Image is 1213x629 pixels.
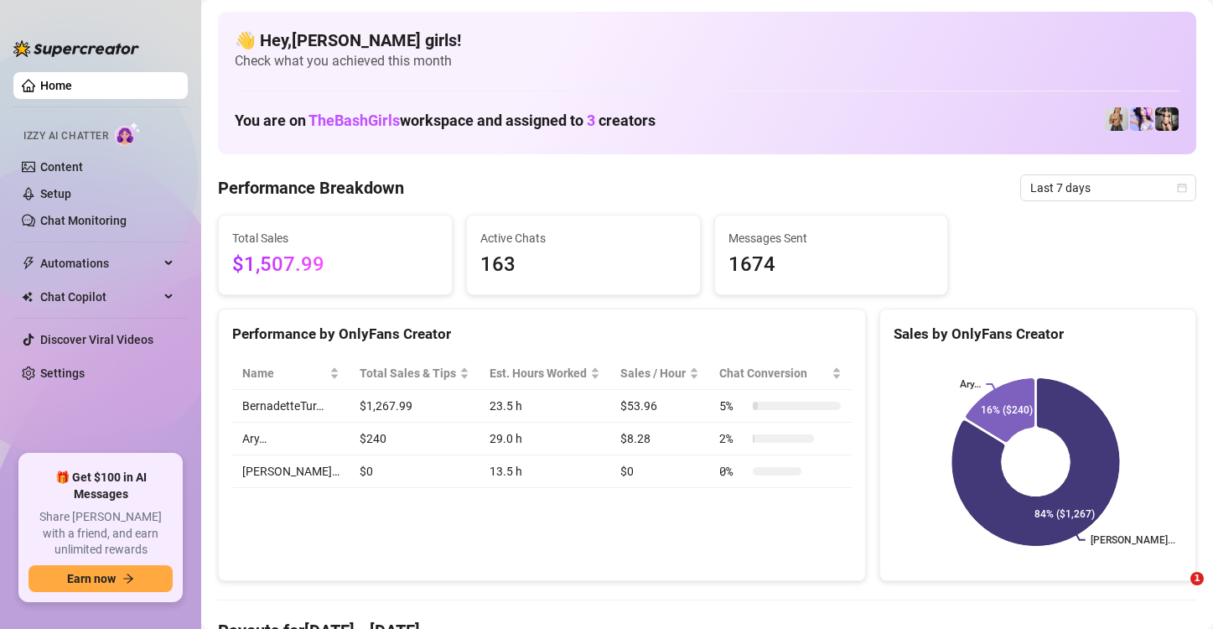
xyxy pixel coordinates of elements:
[610,390,709,423] td: $53.96
[719,429,746,448] span: 2 %
[23,128,108,144] span: Izzy AI Chatter
[22,291,33,303] img: Chat Copilot
[1156,572,1196,612] iframe: Intercom live chat
[232,229,438,247] span: Total Sales
[610,455,709,488] td: $0
[232,390,350,423] td: BernadetteTur…
[40,250,159,277] span: Automations
[40,283,159,310] span: Chat Copilot
[728,229,935,247] span: Messages Sent
[894,323,1182,346] div: Sales by OnlyFans Creator
[40,366,85,380] a: Settings
[719,364,827,382] span: Chat Conversion
[232,357,350,390] th: Name
[719,397,746,415] span: 5 %
[610,423,709,455] td: $8.28
[1155,107,1179,131] img: Bonnie
[122,573,134,585] span: arrow-right
[728,249,935,281] span: 1674
[232,323,852,346] div: Performance by OnlyFans Creator
[960,378,981,390] text: Ary…
[13,40,139,57] img: logo-BBDzfeDw.svg
[587,112,595,129] span: 3
[232,455,350,488] td: [PERSON_NAME]…
[350,423,479,455] td: $240
[308,112,400,129] span: TheBashGirls
[232,423,350,455] td: Ary…
[490,364,587,382] div: Est. Hours Worked
[360,364,456,382] span: Total Sales & Tips
[1105,107,1128,131] img: BernadetteTur
[22,257,35,270] span: thunderbolt
[620,364,686,382] span: Sales / Hour
[40,79,72,92] a: Home
[29,470,173,502] span: 🎁 Get $100 in AI Messages
[1177,183,1187,193] span: calendar
[479,390,610,423] td: 23.5 h
[479,455,610,488] td: 13.5 h
[350,455,479,488] td: $0
[1090,534,1174,546] text: [PERSON_NAME]...
[115,122,141,146] img: AI Chatter
[350,390,479,423] td: $1,267.99
[480,249,687,281] span: 163
[610,357,709,390] th: Sales / Hour
[29,509,173,559] span: Share [PERSON_NAME] with a friend, and earn unlimited rewards
[235,29,1179,52] h4: 👋 Hey, [PERSON_NAME] girls !
[40,187,71,200] a: Setup
[1130,107,1153,131] img: Ary
[235,52,1179,70] span: Check what you achieved this month
[218,176,404,200] h4: Performance Breakdown
[479,423,610,455] td: 29.0 h
[242,364,326,382] span: Name
[350,357,479,390] th: Total Sales & Tips
[1190,572,1204,585] span: 1
[29,565,173,592] button: Earn nowarrow-right
[40,333,153,346] a: Discover Viral Videos
[709,357,851,390] th: Chat Conversion
[235,112,656,130] h1: You are on workspace and assigned to creators
[40,160,83,174] a: Content
[1030,175,1186,200] span: Last 7 days
[67,572,116,585] span: Earn now
[40,214,127,227] a: Chat Monitoring
[232,249,438,281] span: $1,507.99
[719,462,746,481] span: 0 %
[480,229,687,247] span: Active Chats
